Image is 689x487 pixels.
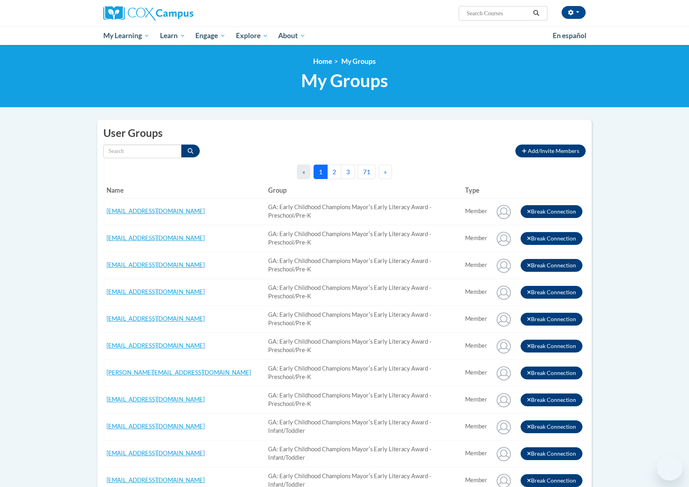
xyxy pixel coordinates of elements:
img: Cox Campus [103,6,193,20]
button: Break Connection [521,340,583,353]
button: 71 [358,165,375,179]
button: Next [379,165,392,179]
td: GA: Early Childhood Champions Mayorʹs Early Literacy Award - Preschool/Pre-K [265,279,462,306]
td: GA: Early Childhood Champions Mayorʹs Early Literacy Award - Preschool/Pre-K [265,359,462,386]
a: [EMAIL_ADDRESS][DOMAIN_NAME] [107,208,205,214]
h2: User Groups [103,126,586,141]
button: Break Connection [521,367,583,379]
a: En español [548,27,592,44]
a: [EMAIL_ADDRESS][DOMAIN_NAME] [107,288,205,295]
th: Type [462,182,490,198]
td: GA: Early Childhood Champions Mayorʹs Early Literacy Award - Infant/Toddler [265,440,462,467]
button: Break Connection [521,313,583,326]
span: » [384,168,387,175]
a: [PERSON_NAME][EMAIL_ADDRESS][DOMAIN_NAME] [107,369,251,376]
input: Search by name [103,145,182,158]
button: Account Settings [562,6,586,19]
button: Break Connection [521,393,583,406]
td: Connected user for connection: GA: Early Childhood Champions Mayorʹs Early Literacy Award - Infan... [462,440,490,467]
a: [EMAIL_ADDRESS][DOMAIN_NAME] [107,234,205,241]
button: Add/Invite Members [515,145,586,157]
td: Connected user for connection: GA: Early Childhood Champions Mayorʹs Early Literacy Award - Presc... [462,225,490,252]
button: Break Connection [521,474,583,487]
td: Connected user for connection: GA: Early Childhood Champions Mayorʹs Early Literacy Award - Presc... [462,306,490,332]
span: En español [553,31,586,40]
a: [EMAIL_ADDRESS][DOMAIN_NAME] [107,315,205,322]
button: Break Connection [521,286,583,299]
td: GA: Early Childhood Champions Mayorʹs Early Literacy Award - Preschool/Pre-K [265,252,462,279]
a: [EMAIL_ADDRESS][DOMAIN_NAME] [107,450,205,456]
button: Break Connection [521,447,583,460]
button: Search [530,8,542,18]
span: My Groups [301,70,388,91]
td: Connected user for connection: GA: Early Childhood Champions Mayorʹs Early Literacy Award - Presc... [462,198,490,225]
button: Search [181,145,200,157]
a: Home [313,57,332,65]
button: 3 [341,165,355,179]
span: Engage [195,31,226,41]
button: Break Connection [521,205,583,218]
a: [EMAIL_ADDRESS][DOMAIN_NAME] [107,261,205,268]
td: GA: Early Childhood Champions Mayorʹs Early Literacy Award - Preschool/Pre-K [265,306,462,332]
td: Connected user for connection: GA: Early Childhood Champions Mayorʹs Early Literacy Award - Presc... [462,252,490,279]
td: Connected user for connection: GA: Early Childhood Champions Mayorʹs Early Literacy Award - Presc... [462,386,490,413]
td: Connected user for connection: GA: Early Childhood Champions Mayorʹs Early Literacy Award - Presc... [462,279,490,306]
button: 2 [327,165,341,179]
td: GA: Early Childhood Champions Mayorʹs Early Literacy Award - Preschool/Pre-K [265,386,462,413]
nav: Pagination Navigation [297,165,392,179]
a: [EMAIL_ADDRESS][DOMAIN_NAME] [107,342,205,349]
span: My Groups [341,57,376,65]
a: Learn [155,26,191,45]
td: Connected user for connection: GA: Early Childhood Champions Mayorʹs Early Literacy Award - Presc... [462,359,490,386]
button: Break Connection [521,259,583,272]
td: Connected user for connection: GA: Early Childhood Champions Mayorʹs Early Literacy Award - Infan... [462,413,490,440]
td: GA: Early Childhood Champions Mayorʹs Early Literacy Award - Preschool/Pre-K [265,225,462,252]
td: GA: Early Childhood Champions Mayorʹs Early Literacy Award - Preschool/Pre-K [265,198,462,225]
button: 1 [314,165,328,179]
div: Main menu [91,26,598,45]
a: Explore [231,26,273,45]
a: [EMAIL_ADDRESS][DOMAIN_NAME] [107,396,205,403]
td: GA: Early Childhood Champions Mayorʹs Early Literacy Award - Preschool/Pre-K [265,332,462,359]
td: GA: Early Childhood Champions Mayorʹs Early Literacy Award - Infant/Toddler [265,413,462,440]
a: My Learning [98,26,155,45]
span: About [278,31,306,41]
th: Name [103,182,265,198]
a: Engage [190,26,231,45]
button: Break Connection [521,420,583,433]
a: About [273,26,311,45]
span: Learn [160,31,185,41]
span: Add/Invite Members [528,147,579,154]
iframe: Button to launch messaging window [657,455,683,481]
span: My Learning [103,31,150,41]
td: Connected user for connection: GA: Early Childhood Champions Mayorʹs Early Literacy Award - Presc... [462,332,490,359]
span: Explore [236,31,268,41]
a: [EMAIL_ADDRESS][DOMAIN_NAME] [107,477,205,483]
th: Group [265,182,462,198]
input: Search Courses [466,8,530,18]
a: [EMAIL_ADDRESS][DOMAIN_NAME] [107,423,205,430]
button: Break Connection [521,232,583,245]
